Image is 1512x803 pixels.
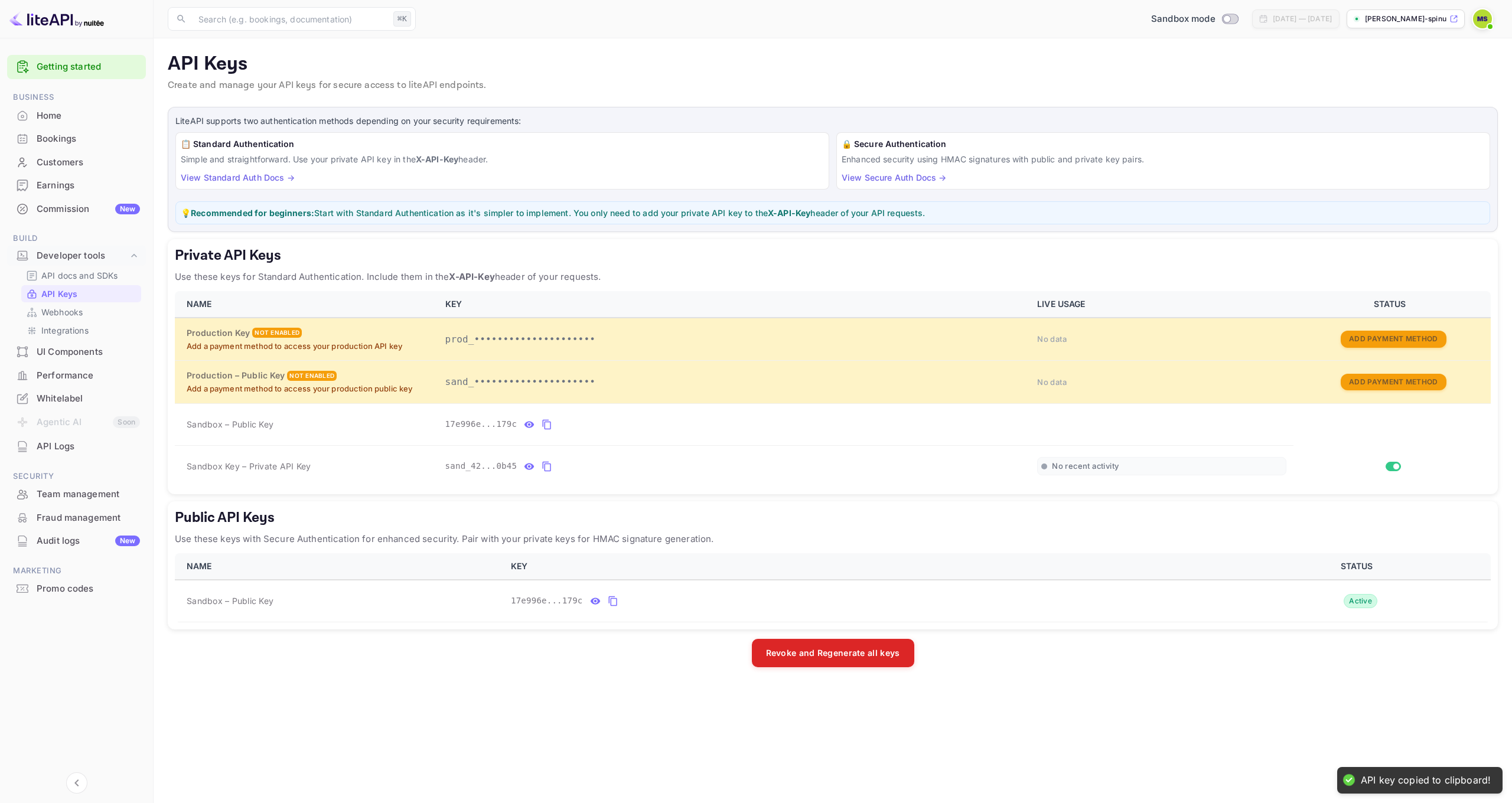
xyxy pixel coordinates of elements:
th: STATUS [1227,553,1491,580]
span: No data [1037,377,1067,387]
div: Customers [7,151,146,174]
a: API docs and SDKs [26,269,136,282]
div: CommissionNew [7,198,146,221]
a: Fraud management [7,507,146,528]
div: Performance [7,364,146,387]
div: Whitelabel [7,387,146,410]
div: Home [37,109,140,123]
div: New [115,536,140,546]
input: Search (e.g. bookings, documentation) [191,7,389,31]
img: LiteAPI logo [9,9,104,28]
strong: X-API-Key [449,271,494,282]
a: Bookings [7,128,146,149]
p: Add a payment method to access your production public key [187,383,431,395]
button: Collapse navigation [66,772,87,794]
div: ⌘K [393,11,411,27]
div: Team management [7,483,146,506]
p: LiteAPI supports two authentication methods depending on your security requirements: [175,115,1490,128]
div: UI Components [37,345,140,359]
div: Fraud management [7,507,146,530]
div: [DATE] — [DATE] [1273,14,1332,24]
button: Revoke and Regenerate all keys [752,639,914,667]
div: API Logs [37,440,140,453]
p: 💡 Start with Standard Authentication as it's simpler to implement. You only need to add your priv... [181,207,1485,219]
div: Promo codes [37,582,140,596]
div: API Keys [21,285,141,302]
div: Bookings [7,128,146,151]
span: No data [1037,334,1067,344]
div: Team management [37,488,140,501]
div: Home [7,105,146,128]
p: Webhooks [41,306,83,318]
th: NAME [175,291,438,318]
div: Earnings [37,179,140,192]
div: Getting started [7,55,146,79]
span: 17e996e...179c [511,595,583,607]
span: No recent activity [1052,461,1119,471]
th: LIVE USAGE [1030,291,1293,318]
th: STATUS [1293,291,1491,318]
p: Integrations [41,324,89,337]
span: Build [7,232,146,245]
div: UI Components [7,341,146,364]
table: public api keys table [175,553,1491,622]
strong: Recommended for beginners: [191,208,314,218]
th: KEY [438,291,1031,318]
p: API Keys [168,53,1498,76]
div: Customers [37,156,140,169]
div: Switch to Production mode [1146,12,1243,26]
table: private api keys table [175,291,1491,487]
a: API Logs [7,435,146,457]
p: [PERSON_NAME]-spinu-3d7jd.nui... [1365,14,1447,24]
div: Active [1344,594,1377,608]
div: Performance [37,369,140,383]
div: Bookings [37,132,140,146]
span: Sandbox – Public Key [187,595,273,607]
p: prod_••••••••••••••••••••• [445,332,1024,347]
h6: Production Key [187,327,250,340]
p: API Keys [41,288,77,300]
a: UI Components [7,341,146,363]
p: Simple and straightforward. Use your private API key in the header. [181,153,824,165]
div: New [115,204,140,214]
th: NAME [175,553,504,580]
span: Sandbox Key – Private API Key [187,461,311,471]
h6: 📋 Standard Authentication [181,138,824,151]
a: View Standard Auth Docs → [181,172,295,182]
div: Developer tools [37,249,128,263]
span: Sandbox – Public Key [187,418,273,430]
a: View Secure Auth Docs → [842,172,946,182]
span: Security [7,470,146,483]
a: Audit logsNew [7,530,146,551]
button: Add Payment Method [1341,331,1446,348]
span: 17e996e...179c [445,418,517,430]
div: Not enabled [252,328,302,338]
div: Webhooks [21,303,141,321]
h6: 🔒 Secure Authentication [842,138,1485,151]
div: Earnings [7,174,146,197]
h6: Production – Public Key [187,369,285,382]
p: Use these keys with Secure Authentication for enhanced security. Pair with your private keys for ... [175,532,1491,546]
div: Promo codes [7,577,146,600]
div: Audit logsNew [7,530,146,553]
p: Add a payment method to access your production API key [187,341,431,352]
a: Promo codes [7,577,146,599]
img: Marius Spinu [1473,9,1492,28]
a: Integrations [26,324,136,337]
a: CommissionNew [7,198,146,220]
div: API docs and SDKs [21,267,141,284]
div: Not enabled [287,371,337,381]
p: Enhanced security using HMAC signatures with public and private key pairs. [842,153,1485,165]
h5: Private API Keys [175,246,1491,265]
span: Business [7,91,146,104]
p: sand_••••••••••••••••••••• [445,375,1024,389]
div: Whitelabel [37,392,140,406]
a: Earnings [7,174,146,196]
div: Audit logs [37,534,140,548]
p: API docs and SDKs [41,269,118,282]
a: Whitelabel [7,387,146,409]
a: Add Payment Method [1341,334,1446,344]
a: Home [7,105,146,126]
strong: X-API-Key [416,154,458,164]
a: Getting started [37,60,140,74]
